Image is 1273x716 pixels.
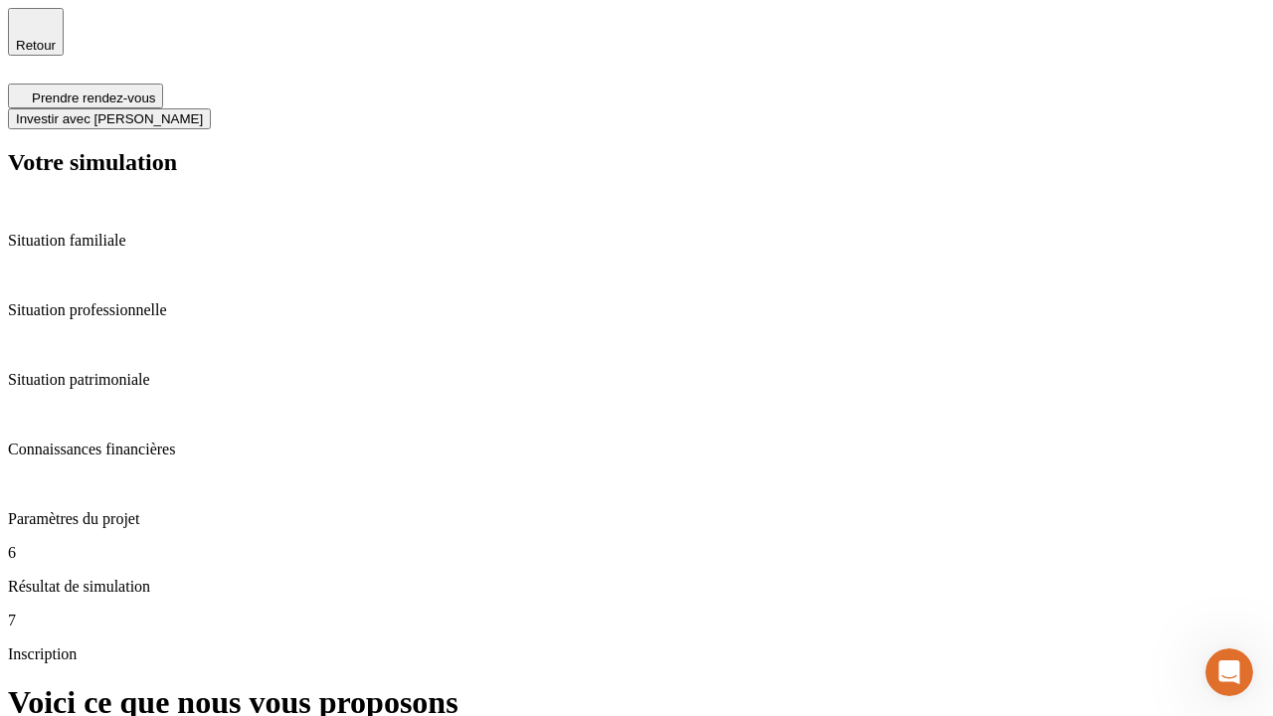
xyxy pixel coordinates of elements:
[8,301,1265,319] p: Situation professionnelle
[8,371,1265,389] p: Situation patrimoniale
[16,38,56,53] span: Retour
[8,149,1265,176] h2: Votre simulation
[8,108,211,129] button: Investir avec [PERSON_NAME]
[8,232,1265,250] p: Situation familiale
[1205,648,1253,696] iframe: Intercom live chat
[16,111,203,126] span: Investir avec [PERSON_NAME]
[8,612,1265,629] p: 7
[8,510,1265,528] p: Paramètres du projet
[8,544,1265,562] p: 6
[8,441,1265,458] p: Connaissances financières
[8,645,1265,663] p: Inscription
[8,8,64,56] button: Retour
[32,90,155,105] span: Prendre rendez-vous
[8,84,163,108] button: Prendre rendez-vous
[8,578,1265,596] p: Résultat de simulation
